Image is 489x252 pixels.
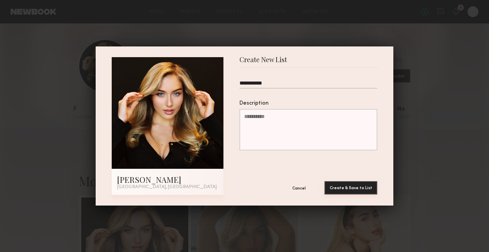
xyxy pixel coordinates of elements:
[239,101,377,106] div: Description
[117,185,218,190] div: [GEOGRAPHIC_DATA], [GEOGRAPHIC_DATA]
[279,181,319,195] button: Cancel
[239,57,287,67] span: Create New List
[324,181,377,195] button: Create & Save to List
[239,109,377,150] textarea: Description
[117,174,218,185] div: [PERSON_NAME]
